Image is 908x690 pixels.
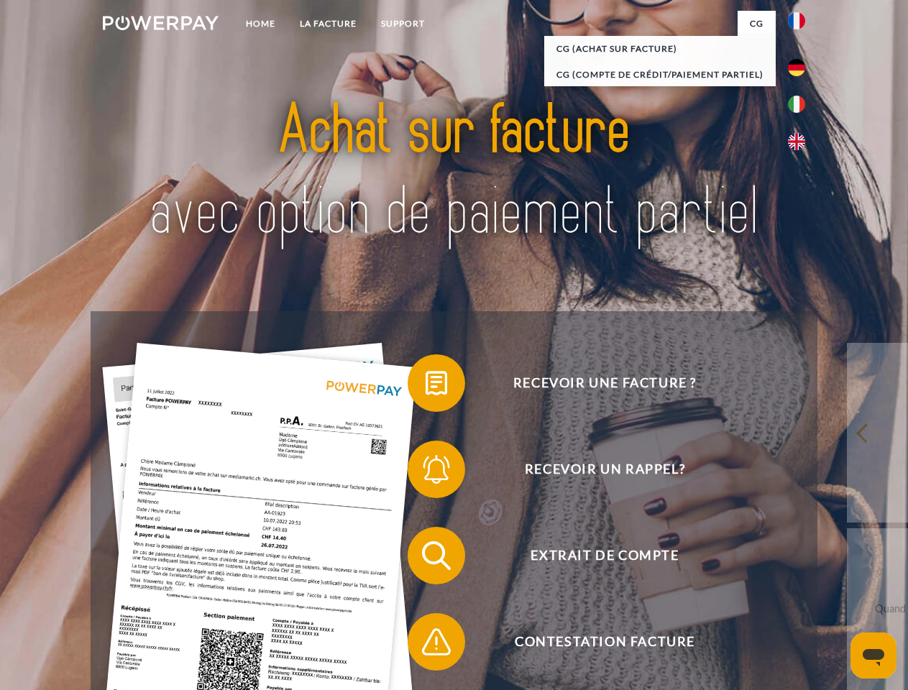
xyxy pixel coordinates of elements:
[428,527,781,584] span: Extrait de compte
[850,632,896,678] iframe: Bouton de lancement de la fenêtre de messagerie
[408,441,781,498] button: Recevoir un rappel?
[788,59,805,76] img: de
[788,133,805,150] img: en
[788,96,805,113] img: it
[418,451,454,487] img: qb_bell.svg
[234,11,288,37] a: Home
[418,624,454,660] img: qb_warning.svg
[428,441,781,498] span: Recevoir un rappel?
[288,11,369,37] a: LA FACTURE
[428,613,781,671] span: Contestation Facture
[544,36,776,62] a: CG (achat sur facture)
[418,365,454,401] img: qb_bill.svg
[408,613,781,671] button: Contestation Facture
[369,11,437,37] a: Support
[137,69,771,275] img: title-powerpay_fr.svg
[738,11,776,37] a: CG
[544,62,776,88] a: CG (Compte de crédit/paiement partiel)
[408,527,781,584] button: Extrait de compte
[788,12,805,29] img: fr
[408,354,781,412] button: Recevoir une facture ?
[428,354,781,412] span: Recevoir une facture ?
[418,538,454,574] img: qb_search.svg
[103,16,219,30] img: logo-powerpay-white.svg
